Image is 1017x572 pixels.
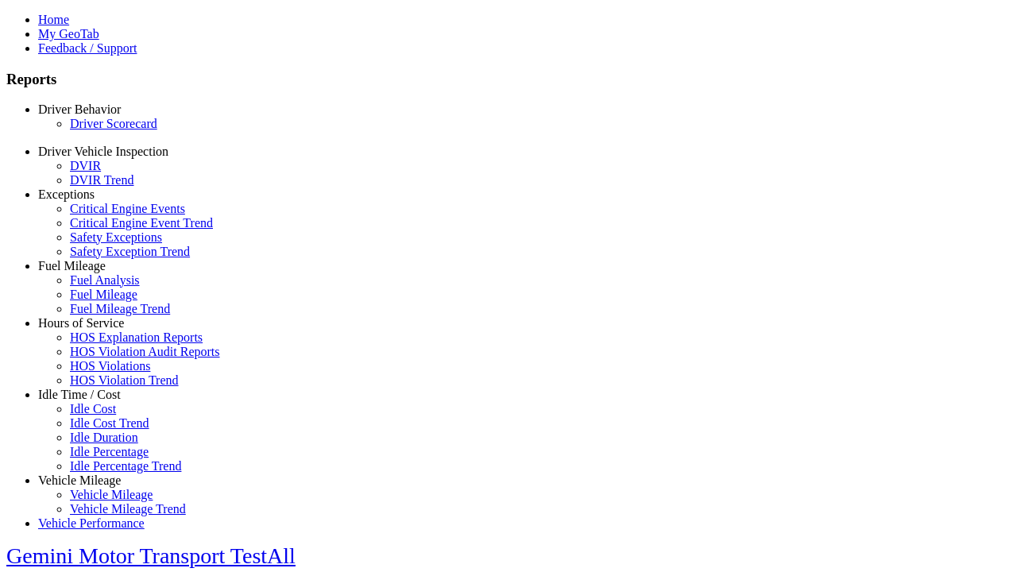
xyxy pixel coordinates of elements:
a: DVIR [70,159,101,172]
a: Fuel Mileage Trend [70,302,170,315]
a: My GeoTab [38,27,99,41]
a: Vehicle Mileage [38,473,121,487]
a: Fuel Mileage [70,288,137,301]
a: Driver Behavior [38,102,121,116]
h3: Reports [6,71,1011,88]
a: Safety Exception Trend [70,245,190,258]
a: Idle Percentage [70,445,149,458]
a: DVIR Trend [70,173,133,187]
a: Gemini Motor Transport TestAll [6,543,296,568]
a: Exceptions [38,187,95,201]
a: Idle Percentage Trend [70,459,181,473]
a: Critical Engine Event Trend [70,216,213,230]
a: Vehicle Mileage Trend [70,502,186,516]
a: Fuel Analysis [70,273,140,287]
a: HOS Violation Audit Reports [70,345,220,358]
a: Idle Cost [70,402,116,415]
a: Feedback / Support [38,41,137,55]
a: Safety Exceptions [70,230,162,244]
a: Idle Time / Cost [38,388,121,401]
a: Home [38,13,69,26]
a: HOS Explanation Reports [70,330,203,344]
a: Hours of Service [38,316,124,330]
a: Driver Scorecard [70,117,157,130]
a: Critical Engine Events [70,202,185,215]
a: Driver Vehicle Inspection [38,145,168,158]
a: Idle Duration [70,431,138,444]
a: Vehicle Mileage [70,488,153,501]
a: Fuel Mileage [38,259,106,272]
a: HOS Violations [70,359,150,373]
a: Idle Cost Trend [70,416,149,430]
a: Vehicle Performance [38,516,145,530]
a: HOS Violation Trend [70,373,179,387]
